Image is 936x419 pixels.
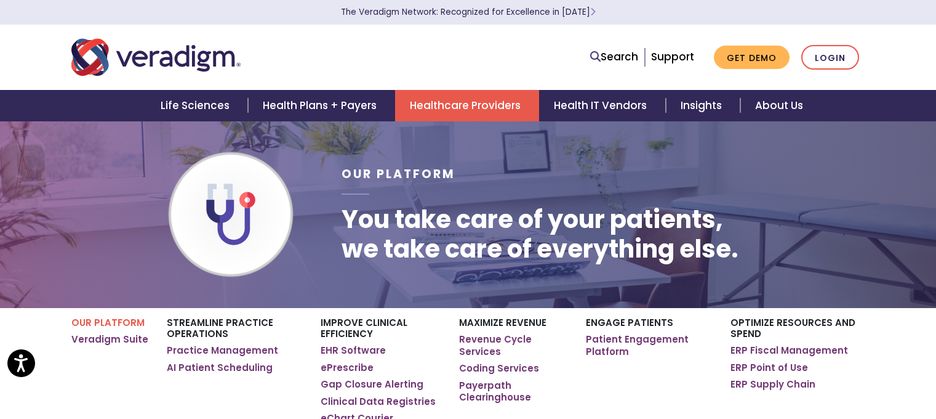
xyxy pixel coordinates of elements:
[248,90,395,121] a: Health Plans + Payers
[167,344,278,357] a: Practice Management
[740,90,818,121] a: About Us
[459,380,567,404] a: Payerpath Clearinghouse
[342,205,738,264] h1: You take care of your patients, we take care of everything else.
[714,46,790,70] a: Get Demo
[539,90,665,121] a: Health IT Vendors
[590,6,596,18] span: Learn More
[167,362,273,374] a: AI Patient Scheduling
[730,344,848,357] a: ERP Fiscal Management
[341,6,596,18] a: The Veradigm Network: Recognized for Excellence in [DATE]Learn More
[666,90,740,121] a: Insights
[321,344,386,357] a: EHR Software
[321,362,374,374] a: ePrescribe
[586,333,712,357] a: Patient Engagement Platform
[459,362,539,375] a: Coding Services
[71,333,148,346] a: Veradigm Suite
[590,49,638,65] a: Search
[342,166,455,182] span: Our Platform
[321,378,423,391] a: Gap Closure Alerting
[321,396,436,408] a: Clinical Data Registries
[459,333,567,357] a: Revenue Cycle Services
[146,90,248,121] a: Life Sciences
[395,90,539,121] a: Healthcare Providers
[730,362,808,374] a: ERP Point of Use
[71,37,241,78] img: Veradigm logo
[651,49,694,64] a: Support
[801,45,859,70] a: Login
[730,378,815,391] a: ERP Supply Chain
